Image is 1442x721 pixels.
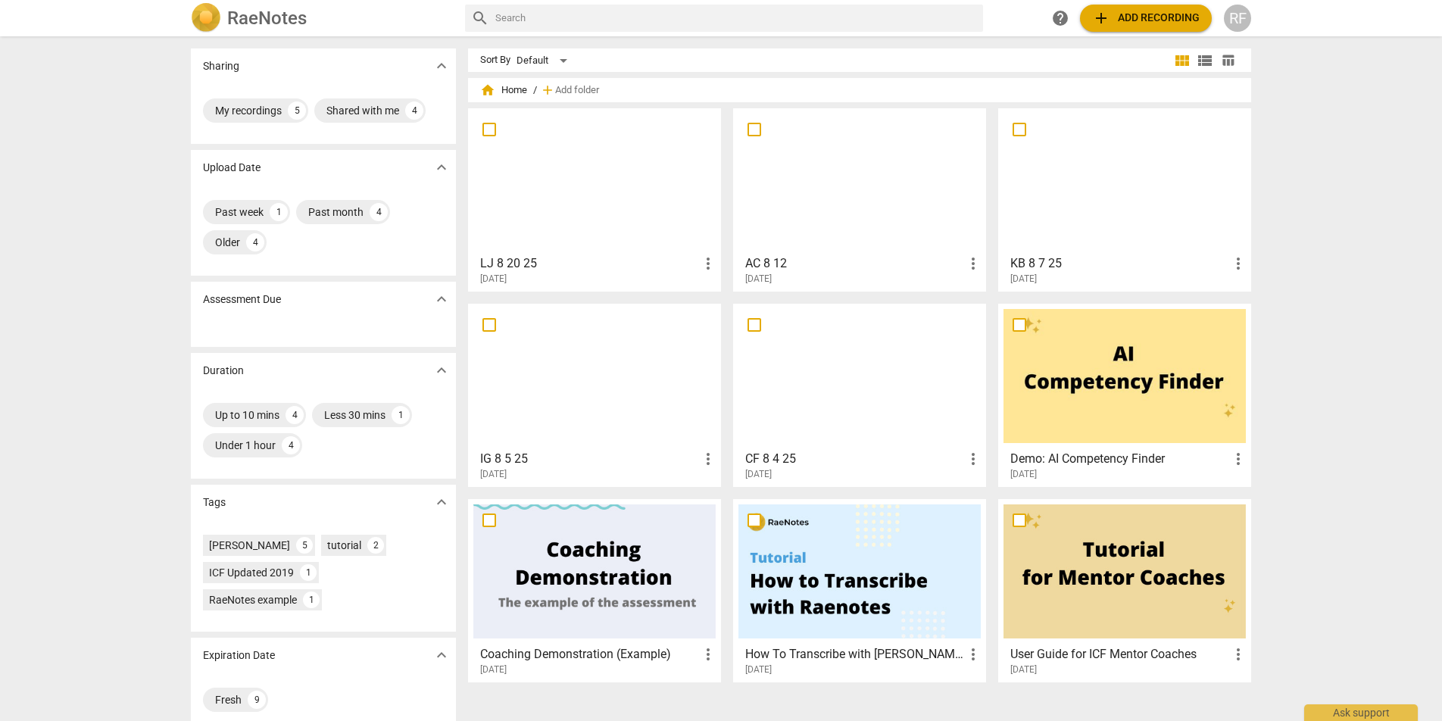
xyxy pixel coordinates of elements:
[480,55,510,66] div: Sort By
[203,648,275,663] p: Expiration Date
[203,58,239,74] p: Sharing
[495,6,977,30] input: Search
[1229,254,1247,273] span: more_vert
[964,645,982,663] span: more_vert
[227,8,307,29] h2: RaeNotes
[1010,450,1229,468] h3: Demo: AI Competency Finder
[215,438,276,453] div: Under 1 hour
[480,83,527,98] span: Home
[699,254,717,273] span: more_vert
[745,450,964,468] h3: CF 8 4 25
[1010,254,1229,273] h3: KB 8 7 25
[203,160,261,176] p: Upload Date
[699,450,717,468] span: more_vert
[430,55,453,77] button: Show more
[326,103,399,118] div: Shared with me
[1171,49,1194,72] button: Tile view
[367,537,384,554] div: 2
[432,361,451,379] span: expand_more
[480,450,699,468] h3: IG 8 5 25
[303,591,320,608] div: 1
[964,450,982,468] span: more_vert
[270,203,288,221] div: 1
[1194,49,1216,72] button: List view
[432,57,451,75] span: expand_more
[432,493,451,511] span: expand_more
[540,83,555,98] span: add
[405,101,423,120] div: 4
[300,564,317,581] div: 1
[699,645,717,663] span: more_vert
[1010,663,1037,676] span: [DATE]
[480,645,699,663] h3: Coaching Demonstration (Example)
[1047,5,1074,32] a: Help
[738,114,981,285] a: AC 8 12[DATE]
[370,203,388,221] div: 4
[1003,504,1246,676] a: User Guide for ICF Mentor Coaches[DATE]
[209,592,297,607] div: RaeNotes example
[286,406,304,424] div: 4
[248,691,266,709] div: 9
[203,363,244,379] p: Duration
[1010,468,1037,481] span: [DATE]
[308,204,364,220] div: Past month
[430,288,453,311] button: Show more
[1051,9,1069,27] span: help
[432,290,451,308] span: expand_more
[1216,49,1239,72] button: Table view
[215,692,242,707] div: Fresh
[473,114,716,285] a: LJ 8 20 25[DATE]
[517,48,573,73] div: Default
[745,645,964,663] h3: How To Transcribe with RaeNotes
[246,233,264,251] div: 4
[1229,450,1247,468] span: more_vert
[473,309,716,480] a: IG 8 5 25[DATE]
[480,663,507,676] span: [DATE]
[555,85,599,96] span: Add folder
[1224,5,1251,32] div: RF
[203,292,281,307] p: Assessment Due
[1003,114,1246,285] a: KB 8 7 25[DATE]
[745,663,772,676] span: [DATE]
[473,504,716,676] a: Coaching Demonstration (Example)[DATE]
[1196,51,1214,70] span: view_list
[327,538,361,553] div: tutorial
[282,436,300,454] div: 4
[1092,9,1200,27] span: Add recording
[480,254,699,273] h3: LJ 8 20 25
[745,273,772,286] span: [DATE]
[745,254,964,273] h3: AC 8 12
[1010,273,1037,286] span: [DATE]
[288,101,306,120] div: 5
[745,468,772,481] span: [DATE]
[533,85,537,96] span: /
[738,309,981,480] a: CF 8 4 25[DATE]
[1010,645,1229,663] h3: User Guide for ICF Mentor Coaches
[480,468,507,481] span: [DATE]
[480,273,507,286] span: [DATE]
[1092,9,1110,27] span: add
[215,407,279,423] div: Up to 10 mins
[203,495,226,510] p: Tags
[324,407,385,423] div: Less 30 mins
[296,537,313,554] div: 5
[1304,704,1418,721] div: Ask support
[191,3,221,33] img: Logo
[471,9,489,27] span: search
[738,504,981,676] a: How To Transcribe with [PERSON_NAME][DATE]
[480,83,495,98] span: home
[964,254,982,273] span: more_vert
[432,646,451,664] span: expand_more
[191,3,453,33] a: LogoRaeNotes
[1221,53,1235,67] span: table_chart
[430,156,453,179] button: Show more
[215,235,240,250] div: Older
[215,204,264,220] div: Past week
[1173,51,1191,70] span: view_module
[392,406,410,424] div: 1
[1080,5,1212,32] button: Upload
[1229,645,1247,663] span: more_vert
[209,565,294,580] div: ICF Updated 2019
[209,538,290,553] div: [PERSON_NAME]
[430,491,453,513] button: Show more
